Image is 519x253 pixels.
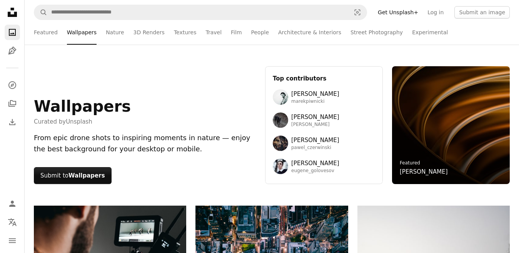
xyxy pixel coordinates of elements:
a: Illustrations [5,43,20,59]
a: Get Unsplash+ [373,6,423,18]
a: Avatar of user Eugene Golovesov[PERSON_NAME]eugene_golovesov [273,159,375,174]
a: Photos [5,25,20,40]
span: [PERSON_NAME] [291,159,339,168]
button: Visual search [348,5,367,20]
h1: Wallpapers [34,97,131,116]
span: pawel_czerwinski [291,145,339,151]
img: Avatar of user Eugene Golovesov [273,159,288,174]
a: Log in [423,6,448,18]
a: Avatar of user Wolfgang Hasselmann[PERSON_NAME][PERSON_NAME] [273,112,375,128]
a: Download History [5,114,20,130]
a: Experimental [412,20,448,45]
a: 3D Renders [134,20,165,45]
a: Textures [174,20,197,45]
a: Travel [205,20,222,45]
span: [PERSON_NAME] [291,89,339,99]
a: Explore [5,77,20,93]
a: [PERSON_NAME] [400,167,448,176]
a: Unsplash [66,118,92,125]
button: Language [5,214,20,230]
img: Avatar of user Marek Piwnicki [273,89,288,105]
button: Search Unsplash [34,5,47,20]
a: Avatar of user Marek Piwnicki[PERSON_NAME]marekpiwnicki [273,89,375,105]
a: Film [231,20,242,45]
strong: Wallpapers [68,172,105,179]
a: Log in / Sign up [5,196,20,211]
div: From epic drone shots to inspiring moments in nature — enjoy the best background for your desktop... [34,132,256,155]
img: Avatar of user Pawel Czerwinski [273,136,288,151]
a: Featured [400,160,420,166]
form: Find visuals sitewide [34,5,367,20]
span: marekpiwnicki [291,99,339,105]
span: Curated by [34,117,131,126]
button: Submit an image [454,6,510,18]
button: Submit toWallpapers [34,167,112,184]
a: Collections [5,96,20,111]
button: Menu [5,233,20,248]
span: [PERSON_NAME] [291,112,339,122]
a: People [251,20,269,45]
a: Featured [34,20,58,45]
span: [PERSON_NAME] [291,136,339,145]
span: [PERSON_NAME] [291,122,339,128]
a: Nature [106,20,124,45]
img: Avatar of user Wolfgang Hasselmann [273,112,288,128]
h3: Top contributors [273,74,375,83]
span: eugene_golovesov [291,168,339,174]
a: Avatar of user Pawel Czerwinski[PERSON_NAME]pawel_czerwinski [273,136,375,151]
a: Architecture & Interiors [278,20,341,45]
a: Street Photography [350,20,403,45]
